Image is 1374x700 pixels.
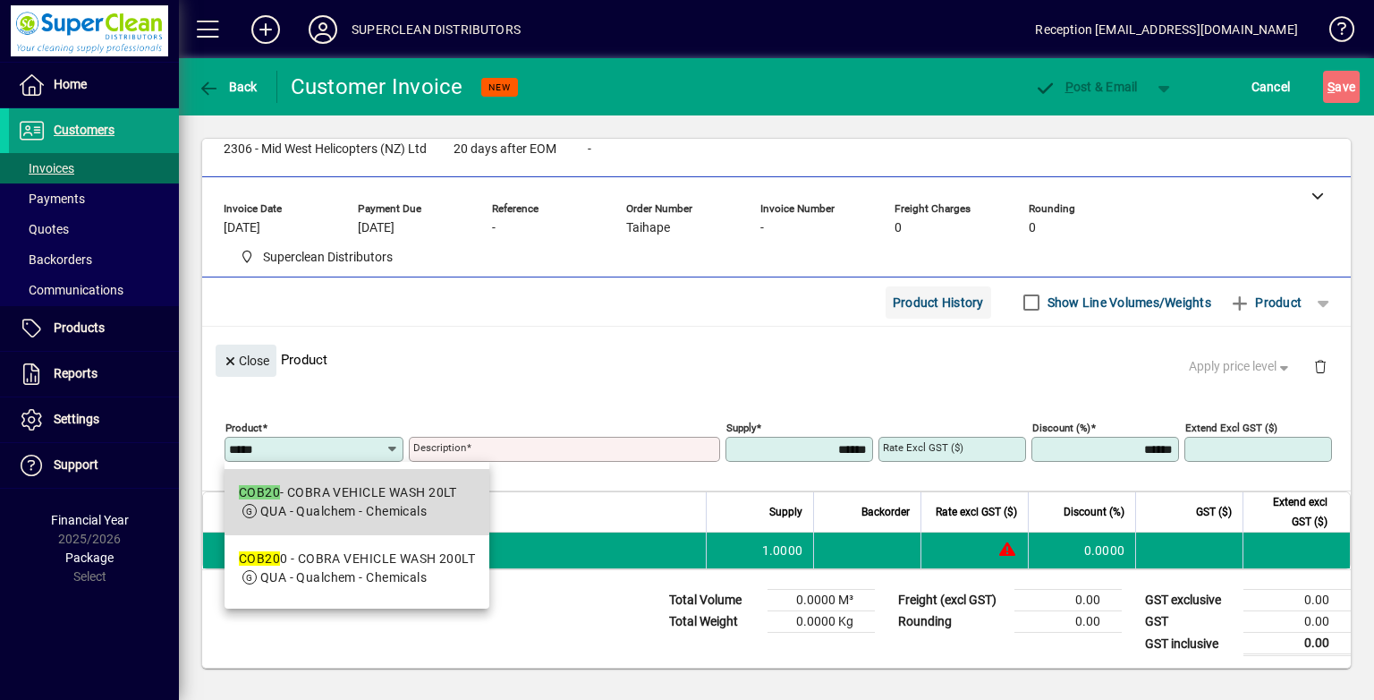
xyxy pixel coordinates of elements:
span: Taihape [626,221,670,235]
div: - COBRA VEHICLE WASH 20LT [239,483,457,502]
td: Total Weight [660,611,768,633]
a: Reports [9,352,179,397]
button: Add [237,13,294,46]
span: Home [54,77,87,91]
mat-label: Rate excl GST ($) [883,441,963,454]
mat-option: COB200 - COBRA VEHICLE WASH 200LT [225,535,489,602]
button: Save [1323,71,1360,103]
td: GST [1136,611,1243,633]
button: Cancel [1247,71,1295,103]
td: 0.0000 Kg [768,611,875,633]
span: Extend excl GST ($) [1254,492,1327,532]
a: Products [9,306,179,351]
button: Profile [294,13,352,46]
a: Knowledge Base [1316,4,1352,62]
app-page-header-button: Back [179,71,277,103]
a: Backorders [9,244,179,275]
app-page-header-button: Close [211,352,281,368]
td: 0.00 [1243,611,1351,633]
span: [DATE] [358,221,394,235]
button: Post & Email [1025,71,1147,103]
td: Freight (excl GST) [889,590,1014,611]
span: Package [65,551,114,565]
span: ave [1327,73,1355,101]
span: - [492,221,496,235]
mat-label: Product [225,422,262,434]
span: Superclean Distributors [263,248,393,267]
span: Reports [54,366,98,380]
span: Quotes [18,222,69,236]
mat-label: Supply [726,422,756,434]
span: 0 [895,221,902,235]
span: Customers [54,123,114,137]
span: - [760,221,764,235]
span: Back [198,80,258,94]
div: SUPERCLEAN DISTRIBUTORS [352,15,521,44]
button: Back [193,71,262,103]
span: QUA - Qualchem - Chemicals [260,570,427,585]
span: Cancel [1251,73,1291,101]
span: QUA - Qualchem - Chemicals [260,504,427,518]
span: - [588,142,591,157]
td: Total Volume [660,590,768,611]
button: Apply price level [1182,351,1300,383]
a: Invoices [9,153,179,184]
td: Rounding [889,611,1014,633]
span: Products [54,320,105,335]
span: Discount (%) [1064,502,1124,522]
a: Settings [9,397,179,442]
mat-label: Description [413,441,466,454]
span: Communications [18,283,123,297]
button: Product History [886,286,991,319]
td: 0.00 [1243,633,1351,655]
a: Home [9,63,179,107]
span: P [1065,80,1073,94]
span: Financial Year [51,513,129,527]
td: 0.00 [1243,590,1351,611]
span: NEW [488,81,511,93]
span: Product History [893,288,984,317]
span: Superclean Distributors [233,246,400,269]
td: 0.0000 M³ [768,590,875,611]
mat-option: COB20 - COBRA VEHICLE WASH 20LT [225,469,489,535]
span: Payments [18,192,85,206]
button: Delete [1299,345,1342,388]
app-page-header-button: Delete [1299,358,1342,374]
a: Quotes [9,214,179,244]
span: Backorder [861,502,910,522]
td: 0.00 [1014,611,1122,633]
td: GST inclusive [1136,633,1243,655]
label: Show Line Volumes/Weights [1044,294,1211,312]
div: 0 - COBRA VEHICLE WASH 200LT [239,550,475,568]
span: 0 [1029,221,1036,235]
mat-label: Discount (%) [1032,422,1090,434]
span: S [1327,80,1335,94]
span: 1.0000 [762,542,803,559]
span: Apply price level [1189,357,1293,376]
span: ost & Email [1034,80,1138,94]
span: 2306 - Mid West Helicopters (NZ) Ltd [224,142,427,157]
em: COB20 [239,551,280,566]
em: COB20 [239,485,280,499]
td: 0.00 [1014,590,1122,611]
span: Backorders [18,252,92,267]
span: [DATE] [224,221,260,235]
span: GST ($) [1196,502,1232,522]
td: 0.0000 [1028,533,1135,568]
a: Communications [9,275,179,305]
td: GST exclusive [1136,590,1243,611]
span: Rate excl GST ($) [936,502,1017,522]
span: Support [54,457,98,472]
div: Reception [EMAIL_ADDRESS][DOMAIN_NAME] [1035,15,1298,44]
mat-label: Extend excl GST ($) [1185,422,1277,434]
span: Invoices [18,161,74,175]
button: Close [216,345,276,377]
span: 20 days after EOM [454,142,556,157]
a: Payments [9,184,179,214]
span: Supply [769,502,802,522]
div: Customer Invoice [291,73,463,101]
span: Settings [54,412,99,426]
a: Support [9,443,179,488]
div: Product [202,327,1351,392]
span: Close [223,346,269,376]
